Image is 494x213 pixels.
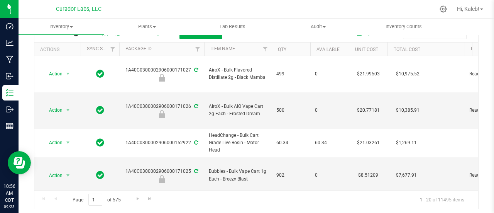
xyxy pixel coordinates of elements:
[316,47,340,52] a: Available
[118,139,205,147] div: 1A40C0300002906000152922
[105,23,189,30] span: Plants
[104,19,190,35] a: Plants
[6,39,14,47] inline-svg: Analytics
[6,106,14,113] inline-svg: Outbound
[6,122,14,130] inline-svg: Reports
[259,43,272,56] a: Filter
[349,157,387,194] td: $8.51209
[275,19,361,35] a: Audit
[118,103,205,118] div: 1A40C0300002906000171026
[191,43,204,56] a: Filter
[3,204,15,210] p: 09/23
[392,68,423,80] span: $10,975.52
[209,66,267,81] span: AiroX - Bulk Flavored Distillate 2g - Black Mamba
[63,137,73,148] span: select
[193,67,198,73] span: Sync from Compliance System
[87,46,117,51] a: Sync Status
[394,47,420,52] a: Total Cost
[144,194,156,204] a: Go to the last page
[6,89,14,97] inline-svg: Inventory
[209,23,256,30] span: Lab Results
[375,23,432,30] span: Inventory Counts
[42,105,63,116] span: Action
[315,172,344,179] span: 0
[276,23,360,30] span: Audit
[193,169,198,174] span: Sync from Compliance System
[3,183,15,204] p: 10:56 AM CDT
[392,137,421,148] span: $1,269.11
[6,56,14,63] inline-svg: Manufacturing
[96,68,104,79] span: In Sync
[315,139,344,147] span: 60.34
[276,70,306,78] span: 499
[438,5,448,13] div: Manage settings
[96,105,104,116] span: In Sync
[118,175,205,183] div: Ready for COA Test
[107,43,119,56] a: Filter
[56,6,102,12] span: Curador Labs, LLC
[118,74,205,82] div: Ready for COA Test
[66,194,127,206] span: Page of 575
[63,68,73,79] span: select
[6,72,14,80] inline-svg: Inbound
[125,46,152,51] a: Package ID
[457,6,479,12] span: Hi, Kaleb!
[118,168,205,183] div: 1A40C0300002906000171025
[355,47,378,52] a: Unit Cost
[414,194,470,205] span: 1 - 20 of 11495 items
[63,170,73,181] span: select
[184,29,217,36] span: Bulk Actions
[42,137,63,148] span: Action
[190,19,276,35] a: Lab Results
[361,19,447,35] a: Inventory Counts
[40,47,78,52] div: Actions
[193,140,198,145] span: Sync from Compliance System
[8,151,31,174] iframe: Resource center
[392,105,423,116] span: $10,385.91
[19,19,104,35] a: Inventory
[315,107,344,114] span: 0
[42,68,63,79] span: Action
[42,170,63,181] span: Action
[278,47,286,52] a: Qty
[19,23,104,30] span: Inventory
[276,172,306,179] span: 902
[132,194,143,204] a: Go to the next page
[118,110,205,118] div: Ready for COA Test
[276,107,306,114] span: 500
[349,56,387,92] td: $21.99503
[6,22,14,30] inline-svg: Dashboard
[315,70,344,78] span: 0
[118,66,205,82] div: 1A40C0300002906000171027
[349,129,387,158] td: $21.03261
[63,105,73,116] span: select
[209,132,267,154] span: HeadChange - Bulk Cart Grade Live Rosin - Motor Head
[96,137,104,148] span: In Sync
[96,170,104,181] span: In Sync
[276,139,306,147] span: 60.34
[209,168,267,182] span: Bubbles - Bulk Vape Cart 1g Each - Breezy Blast
[209,103,267,118] span: AiroX - Bulk AIO Vape Cart 2g Each - Frosted Dream
[210,46,235,51] a: Item Name
[349,92,387,129] td: $20.77181
[193,104,198,109] span: Sync from Compliance System
[88,194,102,206] input: 1
[392,170,421,181] span: $7,677.91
